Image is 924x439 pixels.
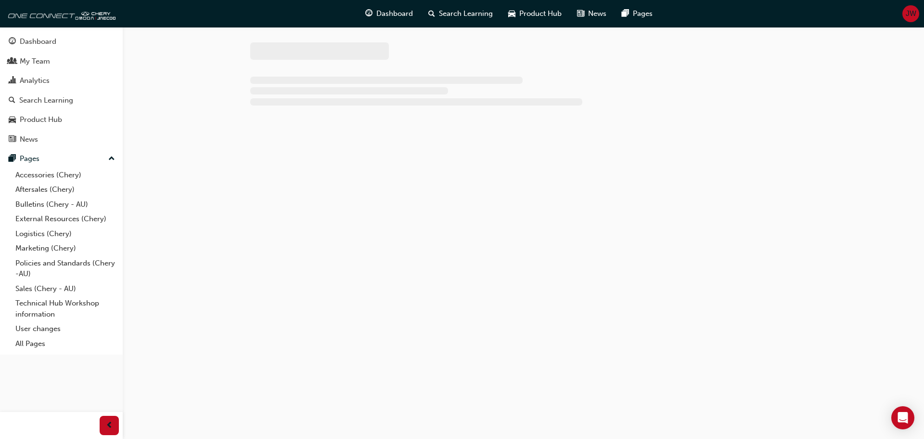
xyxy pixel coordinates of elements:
span: news-icon [577,8,584,20]
span: search-icon [428,8,435,20]
div: Pages [20,153,39,164]
a: pages-iconPages [614,4,660,24]
a: Logistics (Chery) [12,226,119,241]
button: JW [902,5,919,22]
span: prev-icon [106,420,113,432]
a: Analytics [4,72,119,90]
div: Product Hub [20,114,62,125]
span: News [588,8,606,19]
a: My Team [4,53,119,70]
a: guage-iconDashboard [358,4,421,24]
a: Product Hub [4,111,119,129]
span: guage-icon [365,8,372,20]
span: chart-icon [9,77,16,85]
span: guage-icon [9,38,16,46]
div: Search Learning [19,95,73,106]
span: Product Hub [519,8,562,19]
div: Dashboard [20,36,56,47]
a: Aftersales (Chery) [12,182,119,197]
span: people-icon [9,57,16,66]
span: search-icon [9,96,15,105]
button: DashboardMy TeamAnalyticsSearch LearningProduct HubNews [4,31,119,150]
img: oneconnect [5,4,115,23]
span: car-icon [508,8,515,20]
span: up-icon [108,153,115,165]
a: Accessories (Chery) [12,168,119,183]
a: Bulletins (Chery - AU) [12,197,119,212]
a: car-iconProduct Hub [500,4,569,24]
a: User changes [12,321,119,336]
a: search-iconSearch Learning [421,4,500,24]
span: Search Learning [439,8,493,19]
div: Open Intercom Messenger [891,406,914,429]
span: Pages [633,8,653,19]
a: News [4,131,119,148]
a: External Resources (Chery) [12,212,119,226]
button: Pages [4,150,119,168]
span: car-icon [9,116,16,124]
span: pages-icon [9,155,16,163]
a: Sales (Chery - AU) [12,281,119,296]
a: Technical Hub Workshop information [12,296,119,321]
a: news-iconNews [569,4,614,24]
span: pages-icon [622,8,629,20]
div: Analytics [20,75,50,86]
a: Marketing (Chery) [12,241,119,256]
div: News [20,134,38,145]
a: All Pages [12,336,119,351]
span: news-icon [9,135,16,144]
a: Policies and Standards (Chery -AU) [12,256,119,281]
a: Search Learning [4,92,119,109]
a: Dashboard [4,33,119,51]
span: JW [906,8,916,19]
span: Dashboard [376,8,413,19]
div: My Team [20,56,50,67]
